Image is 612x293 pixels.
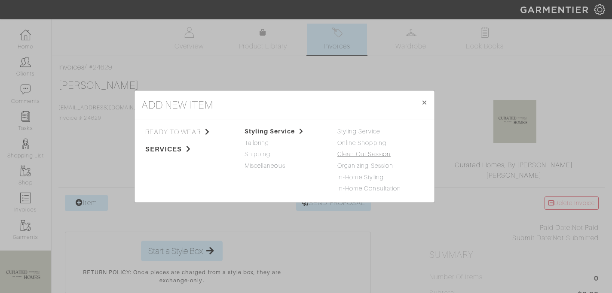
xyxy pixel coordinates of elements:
a: Shipping [245,151,270,157]
a: In-Home Consultation [337,185,401,192]
a: Tailoring [245,139,269,146]
a: Miscellaneous [245,162,285,169]
a: In-Home Styling [337,174,384,181]
a: Clean Out Session [337,151,391,157]
span: ready to wear [145,127,232,137]
a: Styling Service [337,128,380,135]
span: × [421,97,428,108]
a: Organizing Session [337,162,393,169]
a: Online Shopping [337,139,386,146]
span: services [145,144,232,154]
h4: add new item [141,97,213,113]
span: Styling Service [245,128,303,135]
